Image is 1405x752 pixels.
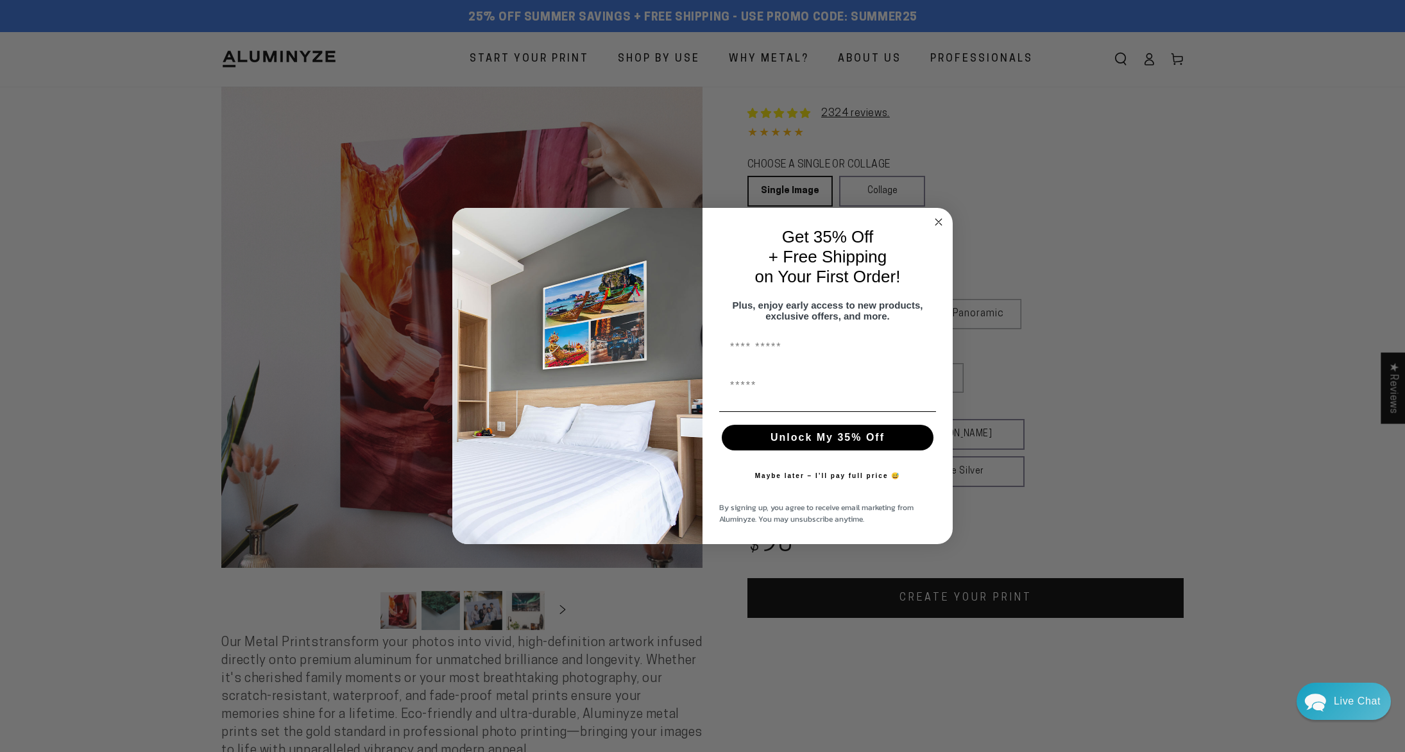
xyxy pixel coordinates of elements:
[719,502,914,525] span: By signing up, you agree to receive email marketing from Aluminyze. You may unsubscribe anytime.
[769,247,887,266] span: + Free Shipping
[722,425,933,450] button: Unlock My 35% Off
[1297,683,1391,720] div: Chat widget toggle
[719,411,936,412] img: underline
[452,208,702,544] img: 728e4f65-7e6c-44e2-b7d1-0292a396982f.jpeg
[931,214,946,230] button: Close dialog
[733,300,923,321] span: Plus, enjoy early access to new products, exclusive offers, and more.
[749,463,907,489] button: Maybe later – I’ll pay full price 😅
[755,267,901,286] span: on Your First Order!
[782,227,874,246] span: Get 35% Off
[1334,683,1381,720] div: Contact Us Directly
